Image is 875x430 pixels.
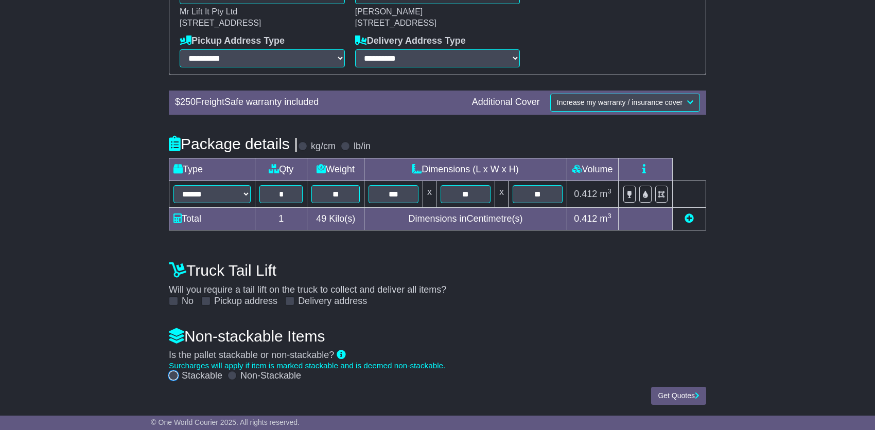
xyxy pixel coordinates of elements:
td: Weight [307,158,364,181]
td: 1 [255,207,307,230]
label: Pickup address [214,296,277,307]
div: Additional Cover [467,97,545,108]
span: [STREET_ADDRESS] [355,19,436,27]
label: Pickup Address Type [180,35,285,47]
td: Total [169,207,255,230]
span: 0.412 [574,189,597,199]
a: Add new item [685,213,694,224]
span: 0.412 [574,213,597,224]
span: 49 [316,213,326,224]
td: Dimensions (L x W x H) [364,158,567,181]
td: Type [169,158,255,181]
span: © One World Courier 2025. All rights reserved. [151,418,300,426]
button: Get Quotes [651,387,706,405]
h4: Package details | [169,135,298,152]
sup: 3 [607,212,611,220]
td: Dimensions in Centimetre(s) [364,207,567,230]
label: Non-Stackable [240,370,301,382]
span: Is the pallet stackable or non-stackable? [169,350,334,360]
span: m [600,189,611,199]
span: [PERSON_NAME] [355,7,423,16]
div: $ FreightSafe warranty included [170,97,467,108]
td: Kilo(s) [307,207,364,230]
div: Surcharges will apply if item is marked stackable and is deemed non-stackable. [169,361,706,370]
label: Stackable [182,370,222,382]
td: x [495,181,508,207]
span: [STREET_ADDRESS] [180,19,261,27]
td: x [423,181,436,207]
label: Delivery address [298,296,367,307]
label: lb/in [354,141,371,152]
label: kg/cm [311,141,336,152]
button: Increase my warranty / insurance cover [550,94,700,112]
span: m [600,213,611,224]
h4: Non-stackable Items [169,328,706,345]
span: 250 [180,97,196,107]
td: Volume [567,158,618,181]
span: Mr Lift It Pty Ltd [180,7,237,16]
div: Will you require a tail lift on the truck to collect and deliver all items? [164,257,711,307]
td: Qty [255,158,307,181]
label: Delivery Address Type [355,35,466,47]
label: No [182,296,194,307]
sup: 3 [607,187,611,195]
h4: Truck Tail Lift [169,262,706,279]
span: Increase my warranty / insurance cover [557,98,682,106]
